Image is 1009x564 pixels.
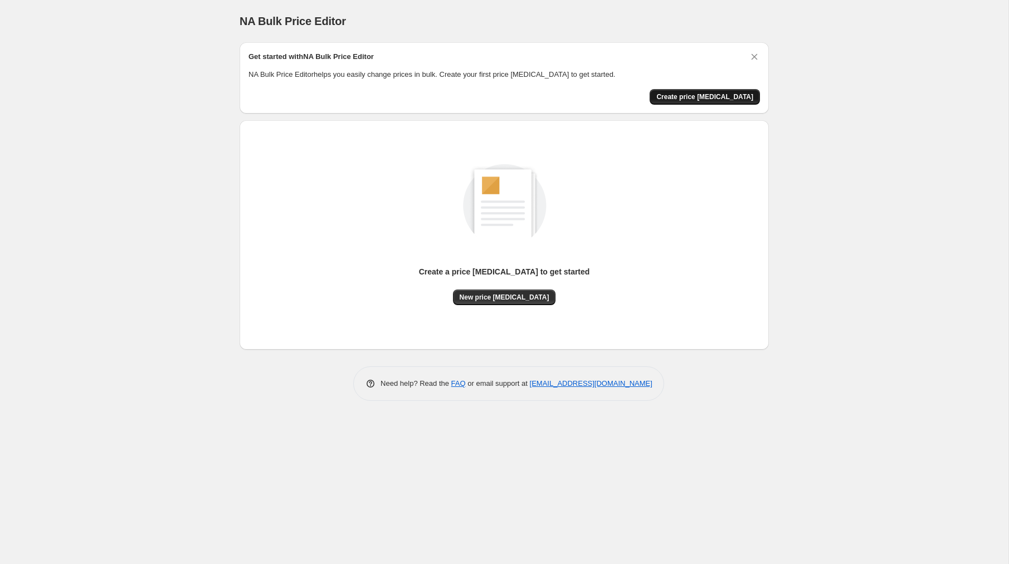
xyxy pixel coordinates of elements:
[453,290,556,305] button: New price [MEDICAL_DATA]
[656,92,753,101] span: Create price [MEDICAL_DATA]
[460,293,549,302] span: New price [MEDICAL_DATA]
[248,51,374,62] h2: Get started with NA Bulk Price Editor
[466,379,530,388] span: or email support at
[419,266,590,277] p: Create a price [MEDICAL_DATA] to get started
[451,379,466,388] a: FAQ
[240,15,346,27] span: NA Bulk Price Editor
[530,379,652,388] a: [EMAIL_ADDRESS][DOMAIN_NAME]
[248,69,760,80] p: NA Bulk Price Editor helps you easily change prices in bulk. Create your first price [MEDICAL_DAT...
[749,51,760,62] button: Dismiss card
[381,379,451,388] span: Need help? Read the
[650,89,760,105] button: Create price change job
